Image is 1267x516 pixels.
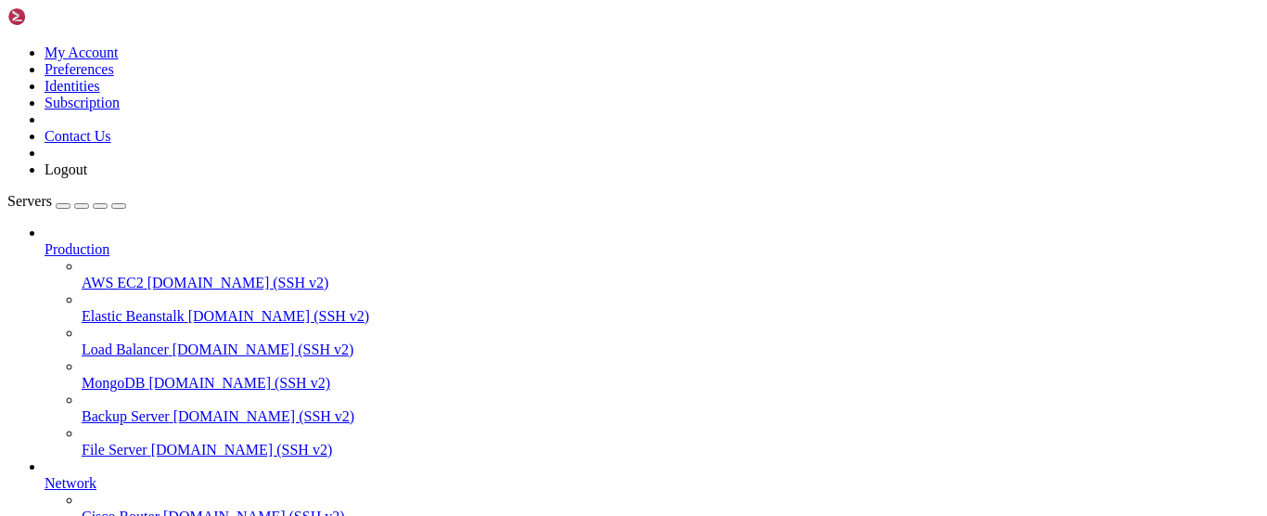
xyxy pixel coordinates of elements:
[188,308,370,324] span: [DOMAIN_NAME] (SSH v2)
[147,275,329,290] span: [DOMAIN_NAME] (SSH v2)
[45,475,96,491] span: Network
[45,475,1260,492] a: Network
[82,308,1260,325] a: Elastic Beanstalk [DOMAIN_NAME] (SSH v2)
[45,78,100,94] a: Identities
[82,408,170,424] span: Backup Server
[45,241,109,257] span: Production
[82,358,1260,392] li: MongoDB [DOMAIN_NAME] (SSH v2)
[45,225,1260,458] li: Production
[82,442,147,458] span: File Server
[151,442,333,458] span: [DOMAIN_NAME] (SSH v2)
[82,291,1260,325] li: Elastic Beanstalk [DOMAIN_NAME] (SSH v2)
[82,425,1260,458] li: File Server [DOMAIN_NAME] (SSH v2)
[45,128,111,144] a: Contact Us
[82,392,1260,425] li: Backup Server [DOMAIN_NAME] (SSH v2)
[45,61,114,77] a: Preferences
[7,7,114,26] img: Shellngn
[82,258,1260,291] li: AWS EC2 [DOMAIN_NAME] (SSH v2)
[82,275,144,290] span: AWS EC2
[7,193,126,209] a: Servers
[82,342,1260,358] a: Load Balancer [DOMAIN_NAME] (SSH v2)
[82,408,1260,425] a: Backup Server [DOMAIN_NAME] (SSH v2)
[45,45,119,60] a: My Account
[45,161,87,177] a: Logout
[45,241,1260,258] a: Production
[173,408,355,424] span: [DOMAIN_NAME] (SSH v2)
[148,375,330,391] span: [DOMAIN_NAME] (SSH v2)
[45,95,120,110] a: Subscription
[82,275,1260,291] a: AWS EC2 [DOMAIN_NAME] (SSH v2)
[82,442,1260,458] a: File Server [DOMAIN_NAME] (SSH v2)
[82,375,145,391] span: MongoDB
[7,193,52,209] span: Servers
[82,375,1260,392] a: MongoDB [DOMAIN_NAME] (SSH v2)
[82,325,1260,358] li: Load Balancer [DOMAIN_NAME] (SSH v2)
[82,308,185,324] span: Elastic Beanstalk
[82,342,169,357] span: Load Balancer
[173,342,354,357] span: [DOMAIN_NAME] (SSH v2)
